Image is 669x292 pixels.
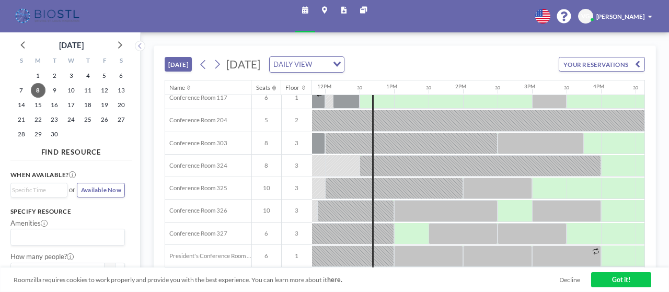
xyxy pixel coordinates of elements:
[114,68,129,83] span: Saturday, September 6, 2025
[593,83,604,89] div: 4PM
[282,230,312,237] span: 3
[47,83,62,98] span: Tuesday, September 9, 2025
[282,162,312,169] span: 3
[47,98,62,112] span: Tuesday, September 16, 2025
[30,55,47,68] div: M
[97,98,112,112] span: Friday, September 19, 2025
[282,139,312,147] span: 3
[114,83,129,98] span: Saturday, September 13, 2025
[282,207,312,214] span: 3
[559,57,645,72] button: YOUR RESERVATIONS
[165,162,227,169] span: Conference Room 324
[80,68,95,83] span: Thursday, September 4, 2025
[252,162,281,169] span: 8
[252,252,281,260] span: 6
[47,112,62,127] span: Tuesday, September 23, 2025
[317,83,331,89] div: 12PM
[252,207,281,214] span: 10
[591,272,652,287] a: Got it!
[31,112,45,127] span: Monday, September 22, 2025
[69,185,75,194] span: or
[97,112,112,127] span: Friday, September 26, 2025
[12,231,119,243] input: Search for option
[564,85,569,90] div: 30
[165,116,227,124] span: Conference Room 204
[80,83,95,98] span: Thursday, September 11, 2025
[14,112,29,127] span: Sunday, September 21, 2025
[14,98,29,112] span: Sunday, September 14, 2025
[165,207,227,214] span: Conference Room 326
[169,84,185,91] div: Name
[165,252,251,260] span: President's Conference Room - 109
[226,58,260,71] span: [DATE]
[596,13,644,20] span: [PERSON_NAME]
[559,276,580,284] a: Decline
[115,263,125,277] button: +
[31,83,45,98] span: Monday, September 8, 2025
[14,276,559,284] span: Roomzilla requires cookies to work properly and provide you with the best experience. You can lea...
[10,208,125,215] h3: Specify resource
[455,83,466,89] div: 2PM
[14,127,29,142] span: Sunday, September 28, 2025
[282,252,312,260] span: 1
[80,112,95,127] span: Thursday, September 25, 2025
[165,184,227,192] span: Conference Room 325
[81,186,121,193] span: Available Now
[581,13,590,20] span: VG
[113,55,130,68] div: S
[14,7,82,25] img: organization-logo
[285,84,299,91] div: Floor
[252,116,281,124] span: 5
[165,139,227,147] span: Conference Room 303
[12,185,61,195] input: Search for option
[252,94,281,101] span: 6
[270,57,344,73] div: Search for option
[272,59,314,71] span: DAILY VIEW
[80,98,95,112] span: Thursday, September 18, 2025
[64,68,78,83] span: Wednesday, September 3, 2025
[256,84,270,91] div: Seats
[282,116,312,124] span: 2
[165,94,227,101] span: Conference Room 117
[13,55,30,68] div: S
[47,127,62,142] span: Tuesday, September 30, 2025
[64,83,78,98] span: Wednesday, September 10, 2025
[165,57,192,72] button: [DATE]
[114,98,129,112] span: Saturday, September 20, 2025
[165,230,227,237] span: Conference Room 327
[10,252,74,261] label: How many people?
[386,83,397,89] div: 1PM
[327,276,342,284] a: here.
[282,184,312,192] span: 3
[31,127,45,142] span: Monday, September 29, 2025
[97,68,112,83] span: Friday, September 5, 2025
[10,219,48,228] label: Amenities
[97,83,112,98] span: Friday, September 12, 2025
[64,98,78,112] span: Wednesday, September 17, 2025
[357,85,362,90] div: 30
[252,230,281,237] span: 6
[63,55,79,68] div: W
[633,85,638,90] div: 30
[31,98,45,112] span: Monday, September 15, 2025
[59,38,84,52] div: [DATE]
[495,85,500,90] div: 30
[105,263,115,277] button: -
[47,68,62,83] span: Tuesday, September 2, 2025
[77,183,125,197] button: Available Now
[252,184,281,192] span: 10
[79,55,96,68] div: T
[10,144,132,156] h4: FIND RESOURCE
[524,83,535,89] div: 3PM
[252,139,281,147] span: 8
[426,85,431,90] div: 30
[64,112,78,127] span: Wednesday, September 24, 2025
[114,112,129,127] span: Saturday, September 27, 2025
[14,83,29,98] span: Sunday, September 7, 2025
[315,59,327,71] input: Search for option
[282,94,312,101] span: 1
[96,55,113,68] div: F
[46,55,63,68] div: T
[11,229,125,245] div: Search for option
[31,68,45,83] span: Monday, September 1, 2025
